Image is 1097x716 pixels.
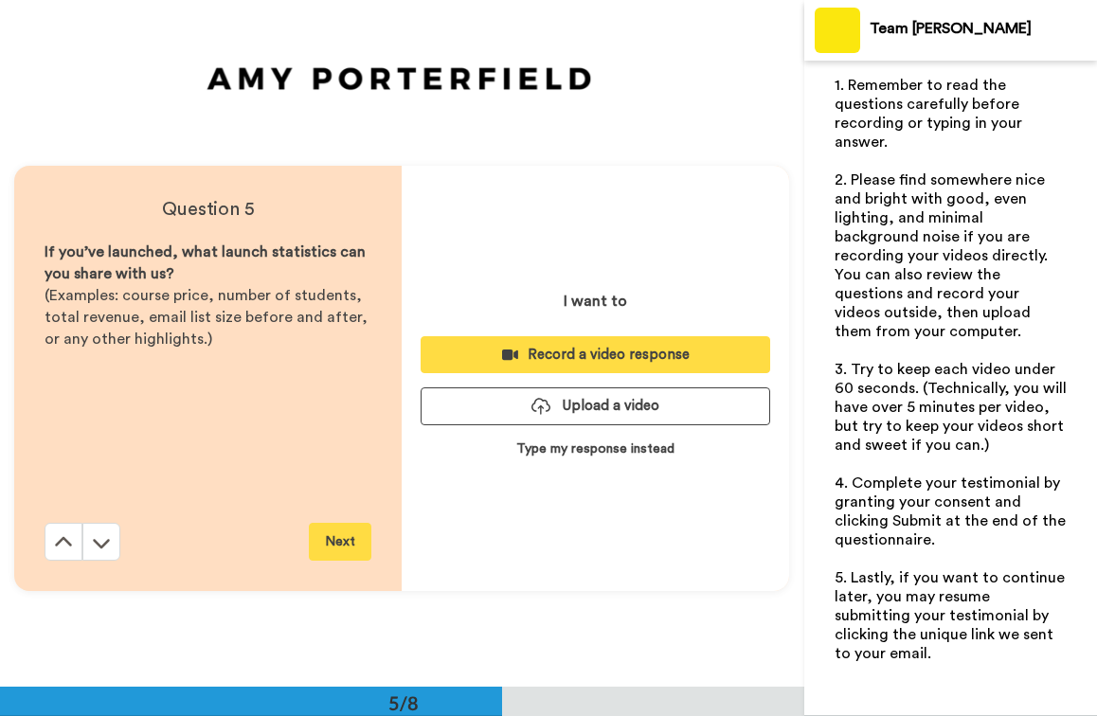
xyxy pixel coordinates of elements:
span: If you’ve launched, what launch statistics can you share with us? [45,244,369,281]
span: 1. Remember to read the questions carefully before recording or typing in your answer. [835,78,1026,150]
div: Team [PERSON_NAME] [870,20,1096,38]
img: Profile Image [815,8,860,53]
p: I want to [564,290,627,313]
button: Record a video response [421,336,770,373]
span: 4. Complete your testimonial by granting your consent and clicking Submit at the end of the quest... [835,475,1070,547]
span: 5. Lastly, if you want to continue later, you may resume submitting your testimonial by clicking ... [835,570,1069,661]
button: Upload a video [421,387,770,424]
span: (Examples: course price, number of students, total revenue, email list size before and after, or ... [45,288,371,347]
div: 5/8 [358,689,449,716]
h4: Question 5 [45,196,371,223]
div: Record a video response [436,345,755,365]
span: 2. Please find somewhere nice and bright with good, even lighting, and minimal background noise i... [835,172,1052,339]
p: Type my response instead [516,439,674,458]
span: 3. Try to keep each video under 60 seconds. (Technically, you will have over 5 minutes per video,... [835,362,1070,453]
button: Next [309,523,371,561]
